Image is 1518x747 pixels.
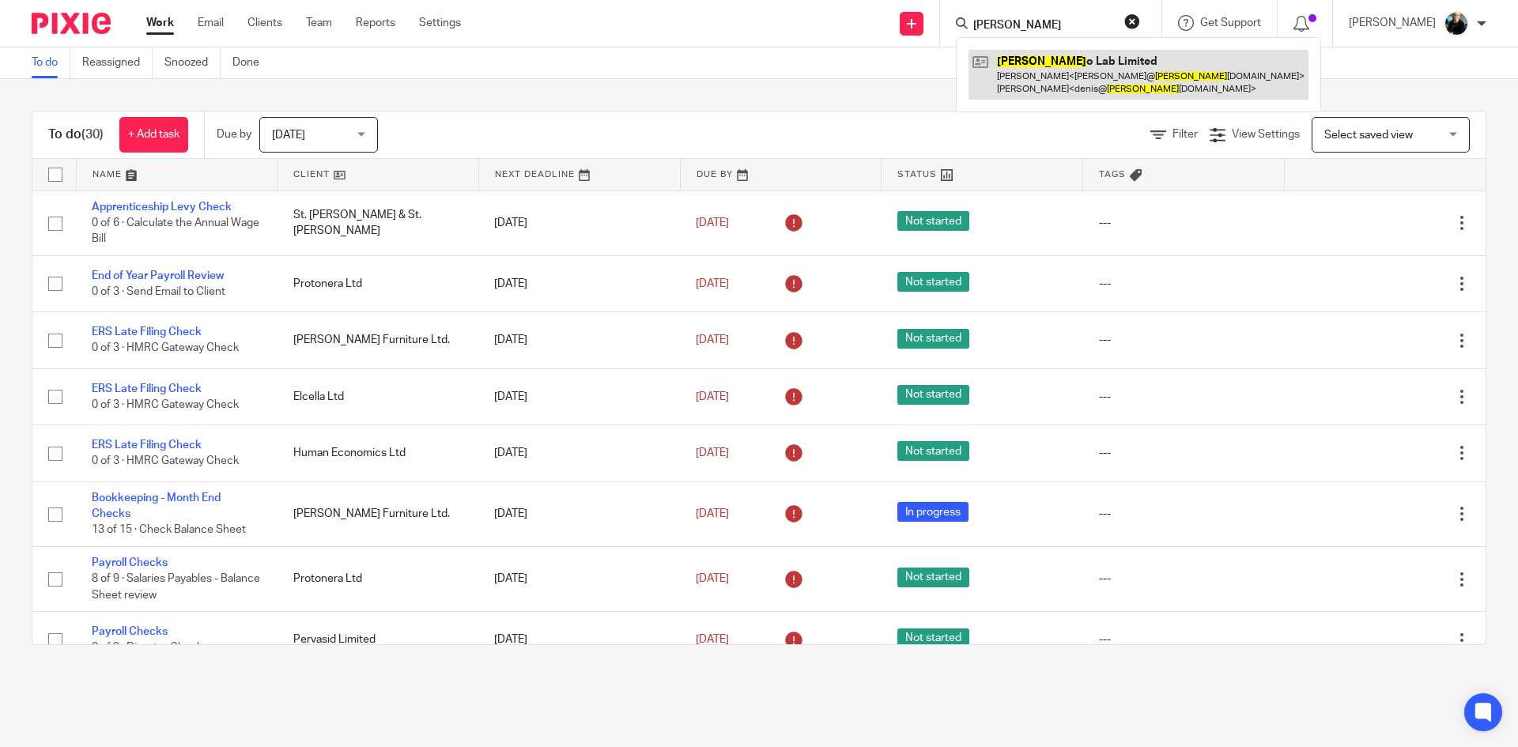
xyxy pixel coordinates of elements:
[92,399,239,410] span: 0 of 3 · HMRC Gateway Check
[278,368,479,424] td: Elcella Ltd
[356,15,395,31] a: Reports
[92,492,221,519] a: Bookkeeping - Month End Checks
[1099,571,1269,587] div: ---
[217,126,251,142] p: Due by
[278,255,479,311] td: Protonera Ltd
[696,634,729,645] span: [DATE]
[92,286,225,297] span: 0 of 3 · Send Email to Client
[1172,129,1198,140] span: Filter
[92,557,168,568] a: Payroll Checks
[1099,445,1269,461] div: ---
[478,481,680,546] td: [DATE]
[92,383,202,394] a: ERS Late Filing Check
[1124,13,1140,29] button: Clear
[696,573,729,584] span: [DATE]
[1324,130,1413,141] span: Select saved view
[478,312,680,368] td: [DATE]
[897,502,969,522] span: In progress
[32,13,111,34] img: Pixie
[146,15,174,31] a: Work
[1099,389,1269,405] div: ---
[92,525,246,536] span: 13 of 15 · Check Balance Sheet
[897,385,969,405] span: Not started
[696,391,729,402] span: [DATE]
[696,334,729,345] span: [DATE]
[306,15,332,31] a: Team
[278,425,479,481] td: Human Economics Ltd
[92,343,239,354] span: 0 of 3 · HMRC Gateway Check
[119,117,188,153] a: + Add task
[1444,11,1469,36] img: nicky-partington.jpg
[278,191,479,255] td: St. [PERSON_NAME] & St. [PERSON_NAME]
[278,612,479,668] td: Pervasid Limited
[1099,506,1269,522] div: ---
[32,47,70,78] a: To do
[92,643,202,654] span: 0 of 9 · Director Check
[92,202,232,213] a: Apprenticeship Levy Check
[696,217,729,228] span: [DATE]
[278,481,479,546] td: [PERSON_NAME] Furniture Ltd.
[696,278,729,289] span: [DATE]
[478,368,680,424] td: [DATE]
[92,326,202,338] a: ERS Late Filing Check
[478,612,680,668] td: [DATE]
[897,272,969,292] span: Not started
[92,217,259,245] span: 0 of 6 · Calculate the Annual Wage Bill
[1099,632,1269,647] div: ---
[198,15,224,31] a: Email
[972,19,1114,33] input: Search
[1349,15,1436,31] p: [PERSON_NAME]
[897,568,969,587] span: Not started
[164,47,221,78] a: Snoozed
[1200,17,1261,28] span: Get Support
[696,447,729,458] span: [DATE]
[897,211,969,231] span: Not started
[278,312,479,368] td: [PERSON_NAME] Furniture Ltd.
[1099,170,1126,179] span: Tags
[1099,215,1269,231] div: ---
[1232,129,1300,140] span: View Settings
[1099,276,1269,292] div: ---
[92,573,260,601] span: 8 of 9 · Salaries Payables - Balance Sheet review
[272,130,305,141] span: [DATE]
[419,15,461,31] a: Settings
[278,546,479,611] td: Protonera Ltd
[81,128,104,141] span: (30)
[92,270,224,281] a: End of Year Payroll Review
[478,191,680,255] td: [DATE]
[478,546,680,611] td: [DATE]
[897,441,969,461] span: Not started
[92,626,168,637] a: Payroll Checks
[92,440,202,451] a: ERS Late Filing Check
[478,425,680,481] td: [DATE]
[897,329,969,349] span: Not started
[696,508,729,519] span: [DATE]
[1099,332,1269,348] div: ---
[897,628,969,648] span: Not started
[247,15,282,31] a: Clients
[232,47,271,78] a: Done
[478,255,680,311] td: [DATE]
[48,126,104,143] h1: To do
[92,456,239,467] span: 0 of 3 · HMRC Gateway Check
[82,47,153,78] a: Reassigned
